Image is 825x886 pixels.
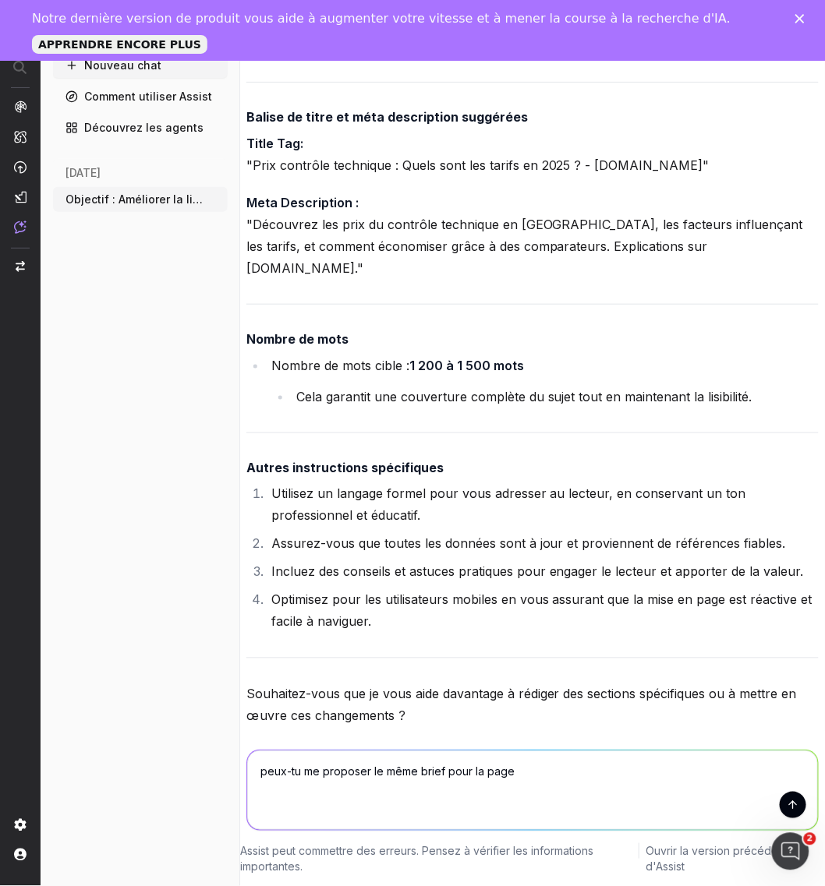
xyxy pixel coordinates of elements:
font: Assurez-vous que toutes les données sont à jour et proviennent de références fiables. [271,536,786,552]
a: Comment utiliser Assist [53,84,228,109]
img: Image de profil pour Jessica [167,25,198,56]
img: logo [31,30,104,55]
font: Comment utiliser Assist [84,90,212,103]
font: Autres instructions spécifiques [246,460,444,475]
div: Comprendre les données des robots IA dans Botify [23,422,289,467]
img: Mon compte [14,849,27,861]
font: Objectif : Améliorer la lisibilité de l'UR [66,192,271,206]
font: Cela garantit une couverture complète du sujet tout en maintenant la lisibilité. [296,389,752,404]
font: Optimisez pour les utilisateurs mobiles en vous assurant que la mise en page est réactive et faci... [271,592,816,630]
div: Formules d'abonnement Botify [23,467,289,496]
img: Image de profil pour Gabriella [197,25,228,56]
img: Paramètre [14,819,27,831]
font: [DATE] [66,166,101,179]
font: Ouvrir la version précédente d'Assist [646,844,795,873]
div: Intégration des données de trafic Web [23,364,289,393]
button: Conversations [104,486,207,549]
div: Poser une questionNotre bot et notre équipe peuvent vous aider [16,236,296,312]
font: Poser une question [32,251,151,263]
font: Notre dernière version de produit vous aide à augmenter votre vitesse et à mener la course à la r... [32,11,731,26]
div: Codes d'état et erreurs réseau [23,393,289,422]
font: Souhaitez-vous que je vous aide davantage à rédiger des sections spécifiques ou à mettre en œuvre... [246,687,801,724]
img: Intelligence [14,130,27,143]
font: Trouver une réponse [32,336,159,348]
img: Assister [14,221,27,234]
font: Codes d'état et erreurs réseau [32,401,198,413]
img: Image de profil pour Chiara [226,25,257,56]
img: Projet Switch [16,261,25,272]
font: Découvrez les agents [84,121,204,134]
font: Balise de titre et méta description suggérées [246,109,528,125]
iframe: Chat en direct par interphone [772,833,809,870]
font: APPRENDRE ENCORE PLUS [38,38,201,51]
font: Bonjour Rakotonoera 👋 [31,111,223,163]
img: Studio [14,191,27,203]
font: Assist peut commettre des erreurs. Pensez à vérifier les informations importantes. [240,844,593,873]
a: Découvrez les agents [53,115,228,140]
font: 1 200 à 1 500 mots [409,358,524,373]
div: Fermer [268,25,296,53]
font: Notre bot et notre équipe peuvent vous aider [32,267,249,296]
font: Aide [248,524,272,537]
font: Formules d'abonnement Botify [32,475,200,487]
img: Analytique [14,101,27,113]
textarea: peux-tu me proposer le même brief pour la page [247,750,818,830]
font: Nombre de mots cible : [271,358,409,373]
a: Ouvrir la version précédente d'Assist [646,843,825,874]
font: "Découvrez les prix du contrôle technique en [GEOGRAPHIC_DATA], les facteurs influençant les tari... [246,217,807,276]
font: Incluez des conseils et astuces pratiques pour engager le lecteur et apporter de la valeur. [271,564,804,580]
font: 2 [807,834,813,844]
div: Fermer [795,14,811,23]
font: Comprendre les données des robots IA dans Botify [32,429,243,458]
font: Meta Description : [246,195,359,210]
button: Aide [208,486,312,549]
font: Utilisez un langage formel pour vous adresser au lecteur, en conservant un ton professionnel et é... [271,486,750,524]
font: Title Tag: [246,136,303,151]
font: Accueil [30,524,74,537]
button: Trouver une réponse [23,327,289,358]
font: Intégration des données de trafic Web [32,372,241,384]
font: Conversations [117,524,195,537]
font: Nouveau chat [84,58,161,72]
font: "Prix contrôle technique : Quels sont les tarifs en 2025 ? - [DOMAIN_NAME]" [246,157,710,173]
button: Objectif : Améliorer la lisibilité de l'UR [53,187,228,212]
font: Nombre de mots [246,331,349,347]
button: Nouveau chat [53,53,228,78]
font: Comment pouvez-nous vous aider ? [31,164,253,216]
a: APPRENDRE ENCORE PLUS [32,35,207,54]
img: Activation [14,161,27,174]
